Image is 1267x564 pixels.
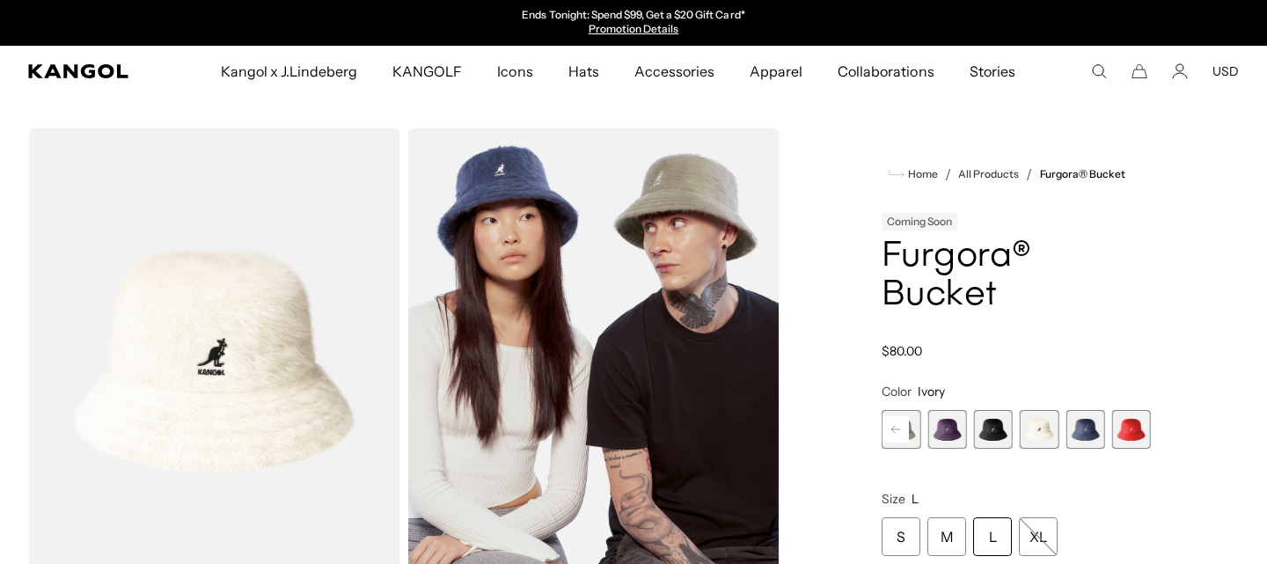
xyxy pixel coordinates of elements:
div: Announcement [452,9,815,37]
span: Hats [568,46,599,97]
a: Stories [952,46,1033,97]
a: Kangol [28,64,144,78]
li: / [938,164,951,185]
span: KANGOLF [392,46,462,97]
a: Kangol x J.Lindeberg [203,46,376,97]
nav: breadcrumbs [882,164,1151,185]
div: 10 of 10 [1112,410,1151,449]
div: 6 of 10 [927,410,966,449]
slideshow-component: Announcement bar [452,9,815,37]
span: Color [882,384,912,399]
label: Warm Grey [882,410,920,449]
div: 9 of 10 [1066,410,1104,449]
span: Icons [497,46,532,97]
a: Furgora® Bucket [1040,168,1125,180]
label: Ivory [1020,410,1058,449]
div: Coming Soon [882,213,957,231]
span: Accessories [634,46,714,97]
a: All Products [958,168,1019,180]
span: Stories [970,46,1015,97]
label: Navy [1066,410,1104,449]
div: 1 of 2 [452,9,815,37]
span: $80.00 [882,343,922,359]
span: Apparel [750,46,802,97]
summary: Search here [1091,63,1107,79]
a: KANGOLF [375,46,480,97]
div: 5 of 10 [882,410,920,449]
a: Account [1172,63,1188,79]
div: L [973,517,1012,556]
span: L [912,491,919,507]
a: Collaborations [820,46,951,97]
a: Home [889,166,938,182]
div: 7 of 10 [974,410,1013,449]
p: Ends Tonight: Spend $99, Get a $20 Gift Card* [522,9,744,23]
span: Collaborations [838,46,934,97]
label: Deep Plum [927,410,966,449]
span: Ivory [918,384,945,399]
label: Scarlet [1112,410,1151,449]
span: Kangol x J.Lindeberg [221,46,358,97]
span: Size [882,491,905,507]
h1: Furgora® Bucket [882,238,1151,315]
li: / [1019,164,1032,185]
div: M [927,517,966,556]
div: XL [1019,517,1058,556]
a: Promotion Details [589,22,678,35]
a: Apparel [732,46,820,97]
a: Accessories [617,46,732,97]
div: 8 of 10 [1020,410,1058,449]
span: Home [904,168,938,180]
button: Cart [1132,63,1147,79]
button: USD [1212,63,1239,79]
a: Icons [480,46,550,97]
a: Hats [551,46,617,97]
div: S [882,517,920,556]
label: Black [974,410,1013,449]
